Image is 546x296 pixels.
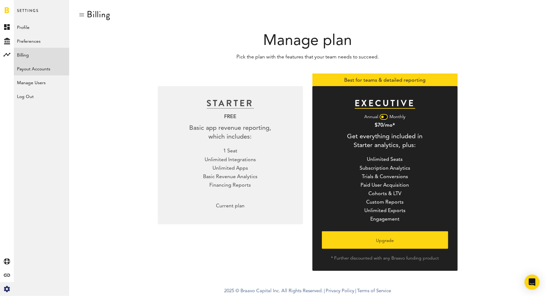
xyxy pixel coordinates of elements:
[360,173,410,180] div: Trials & Conversions
[224,287,323,296] span: 2025 © Braavo Capital Inc. All Rights Reserved.
[203,156,257,163] div: Unlimited Integrations
[355,99,415,109] div: EXECUTIVE
[364,114,378,120] div: Annual
[360,216,410,223] div: Engagement
[360,207,410,214] div: Unlimited Exports
[14,75,69,89] a: Manage Users
[322,255,448,261] div: * Further discounted with any Braavo funding product
[525,275,540,290] div: Open Intercom Messenger
[347,132,423,150] div: Get everything included in Starter analytics, plus:
[360,165,410,172] div: Subscription Analytics
[360,156,410,163] div: Unlimited Seats
[360,199,410,206] div: Custom Reports
[203,173,257,180] div: Basic Revenue Analytics
[13,4,36,10] span: Support
[326,289,354,293] a: Privacy Policy
[17,7,39,20] span: Settings
[375,122,395,129] div: $70/mo*
[189,124,271,141] div: Basic app revenue reporting, which includes:
[14,34,69,48] a: Preferences
[203,148,257,155] div: 1 Seat
[389,114,405,120] div: Monthly
[87,9,110,19] div: Billing
[263,34,352,49] span: Manage plan
[203,165,257,172] div: Unlimited Apps
[357,289,391,293] a: Terms of Service
[203,182,257,189] div: Financing Reports
[14,89,69,101] div: Log Out
[360,182,410,189] div: Paid User Acquisition
[14,62,69,75] a: Payout Accounts
[224,113,236,121] div: FREE
[322,231,448,249] button: Upgrade
[14,20,69,34] a: Profile
[14,48,69,62] a: Billing
[79,53,537,61] p: Pick the plan with the features that your team needs to succeed.
[207,99,254,109] div: STARTER
[360,190,410,197] div: Cohorts & LTV
[312,74,458,86] div: Best for teams & detailed reporting
[167,197,294,215] div: Current plan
